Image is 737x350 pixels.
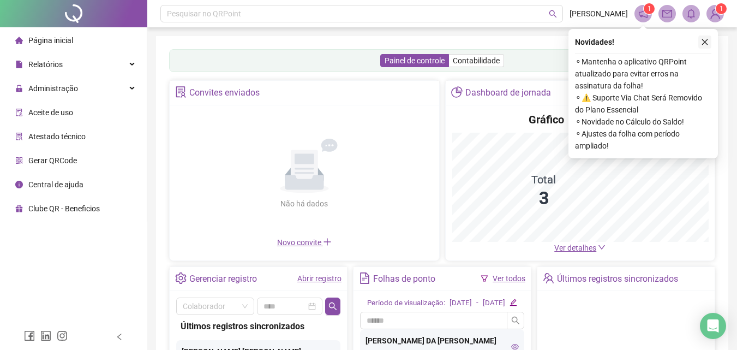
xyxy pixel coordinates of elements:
[575,128,711,152] span: ⚬ Ajustes da folha com período ampliado!
[175,86,187,98] span: solution
[28,60,63,69] span: Relatórios
[116,333,123,341] span: left
[686,9,696,19] span: bell
[716,3,727,14] sup: Atualize o seu contato no menu Meus Dados
[575,116,711,128] span: ⚬ Novidade no Cálculo do Saldo!
[28,108,73,117] span: Aceite de uso
[493,274,525,283] a: Ver todos
[638,9,648,19] span: notification
[575,56,711,92] span: ⚬ Mantenha o aplicativo QRPoint atualizado para evitar erros na assinatura da folha!
[510,299,517,306] span: edit
[481,275,488,282] span: filter
[450,298,472,309] div: [DATE]
[28,180,83,189] span: Central de ajuda
[15,37,23,44] span: home
[465,84,551,102] div: Dashboard de jornada
[549,10,557,18] span: search
[451,86,463,98] span: pie-chart
[175,272,187,284] span: setting
[277,238,332,247] span: Novo convite
[189,270,257,288] div: Gerenciar registro
[598,244,606,251] span: down
[28,204,100,213] span: Clube QR - Beneficios
[700,313,726,339] div: Open Intercom Messenger
[15,133,23,140] span: solution
[28,132,86,141] span: Atestado técnico
[453,56,500,65] span: Contabilidade
[648,5,651,13] span: 1
[644,3,655,14] sup: 1
[720,5,723,13] span: 1
[15,205,23,212] span: gift
[15,61,23,68] span: file
[40,330,51,341] span: linkedin
[189,84,260,102] div: Convites enviados
[511,316,520,325] span: search
[575,36,614,48] span: Novidades !
[328,302,337,311] span: search
[297,274,341,283] a: Abrir registro
[28,36,73,45] span: Página inicial
[181,319,336,333] div: Últimos registros sincronizados
[483,298,505,309] div: [DATE]
[15,85,23,92] span: lock
[15,109,23,116] span: audit
[575,92,711,116] span: ⚬ ⚠️ Suporte Via Chat Será Removido do Plano Essencial
[367,298,445,309] div: Período de visualização:
[254,198,355,210] div: Não há dados
[570,8,628,20] span: [PERSON_NAME]
[15,157,23,164] span: qrcode
[557,270,678,288] div: Últimos registros sincronizados
[701,38,709,46] span: close
[57,330,68,341] span: instagram
[707,5,723,22] img: 73876
[662,9,672,19] span: mail
[323,238,332,246] span: plus
[28,156,77,165] span: Gerar QRCode
[359,272,370,284] span: file-text
[476,298,478,309] div: -
[543,272,554,284] span: team
[529,112,564,127] h4: Gráfico
[554,244,596,252] span: Ver detalhes
[28,84,78,93] span: Administração
[554,244,606,252] a: Ver detalhes down
[15,181,23,188] span: info-circle
[373,270,435,288] div: Folhas de ponto
[385,56,445,65] span: Painel de controle
[24,330,35,341] span: facebook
